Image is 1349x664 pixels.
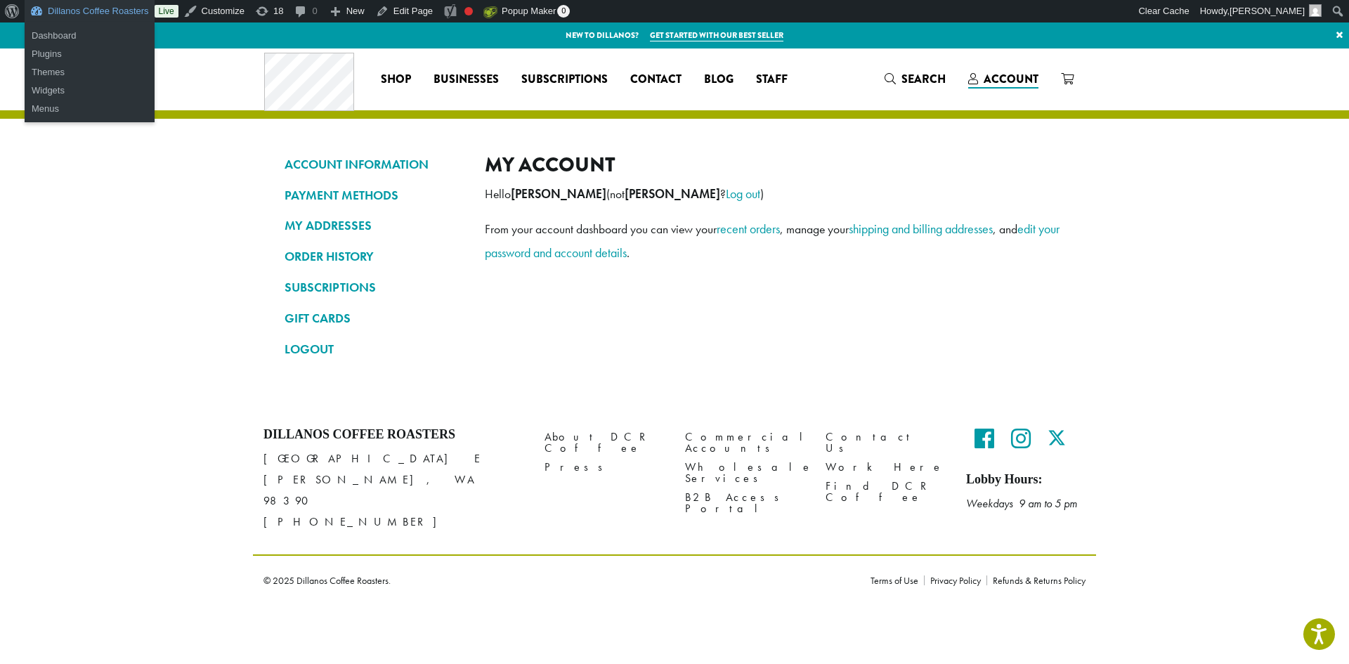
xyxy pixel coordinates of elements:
[704,71,734,89] span: Blog
[25,22,155,67] ul: Dillanos Coffee Roasters
[263,575,849,585] p: © 2025 Dillanos Coffee Roasters.
[285,275,464,299] a: SUBSCRIPTIONS
[25,100,155,118] a: Menus
[464,7,473,15] div: Focus keyphrase not set
[285,214,464,237] a: MY ADDRESSES
[625,186,720,202] strong: [PERSON_NAME]
[966,472,1086,488] h5: Lobby Hours:
[966,496,1077,511] em: Weekdays 9 am to 5 pm
[756,71,788,89] span: Staff
[717,221,780,237] a: recent orders
[25,27,155,45] a: Dashboard
[485,217,1064,265] p: From your account dashboard you can view your , manage your , and .
[285,152,464,176] a: ACCOUNT INFORMATION
[984,71,1038,87] span: Account
[25,45,155,63] a: Plugins
[511,186,606,202] strong: [PERSON_NAME]
[434,71,499,89] span: Businesses
[557,5,570,18] span: 0
[685,488,804,519] a: B2B Access Portal
[25,59,155,122] ul: Dillanos Coffee Roasters
[285,337,464,361] a: LOGOUT
[25,63,155,82] a: Themes
[263,427,523,443] h4: Dillanos Coffee Roasters
[849,221,993,237] a: shipping and billing addresses
[521,71,608,89] span: Subscriptions
[1330,22,1349,48] a: ×
[726,185,760,202] a: Log out
[381,71,411,89] span: Shop
[685,458,804,488] a: Wholesale Services
[873,67,957,91] a: Search
[745,68,799,91] a: Staff
[485,182,1064,206] p: Hello (not ? )
[285,183,464,207] a: PAYMENT METHODS
[826,427,945,457] a: Contact Us
[485,152,1064,177] h2: My account
[285,152,464,372] nav: Account pages
[630,71,682,89] span: Contact
[25,82,155,100] a: Widgets
[871,575,924,585] a: Terms of Use
[263,448,523,533] p: [GEOGRAPHIC_DATA] E [PERSON_NAME], WA 98390 [PHONE_NUMBER]
[826,458,945,477] a: Work Here
[285,245,464,268] a: ORDER HISTORY
[650,30,783,41] a: Get started with our best seller
[370,68,422,91] a: Shop
[545,427,664,457] a: About DCR Coffee
[924,575,986,585] a: Privacy Policy
[285,306,464,330] a: GIFT CARDS
[685,427,804,457] a: Commercial Accounts
[1230,6,1305,16] span: [PERSON_NAME]
[155,5,178,18] a: Live
[545,458,664,477] a: Press
[986,575,1086,585] a: Refunds & Returns Policy
[901,71,946,87] span: Search
[826,477,945,507] a: Find DCR Coffee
